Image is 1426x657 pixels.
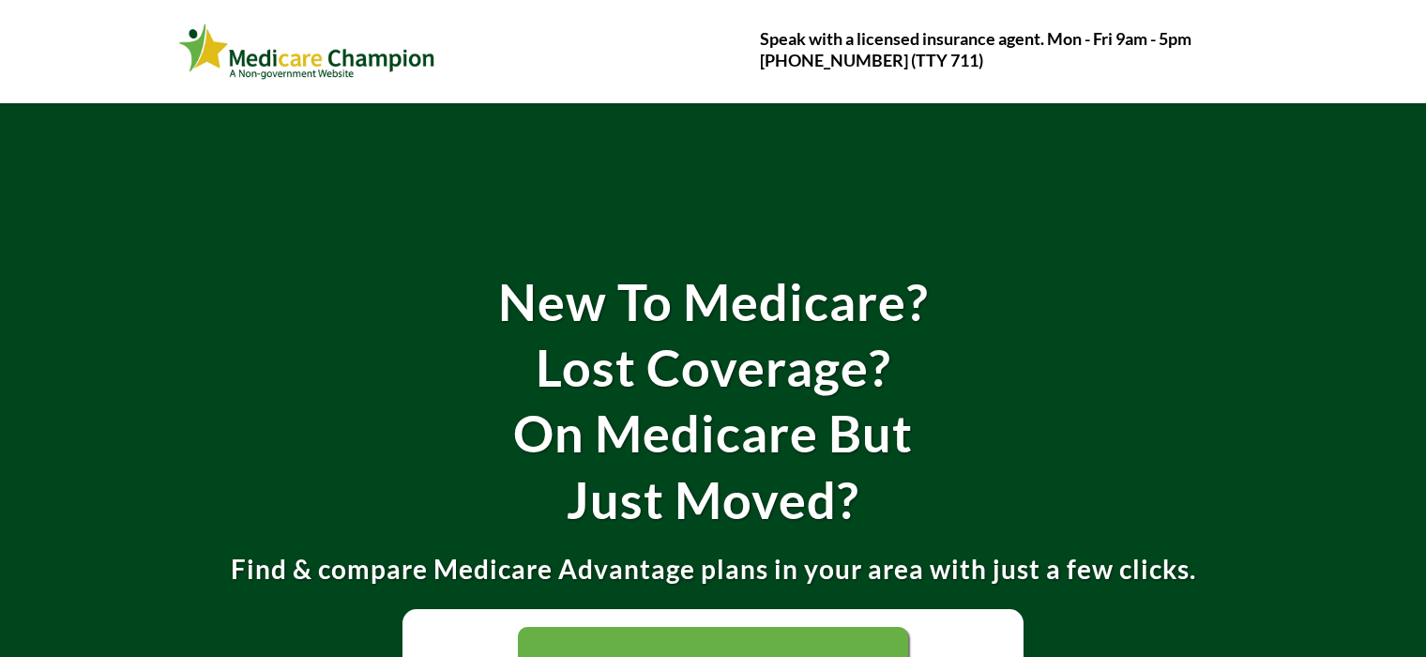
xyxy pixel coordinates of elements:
[513,403,913,464] strong: On Medicare But
[760,28,1191,49] strong: Speak with a licensed insurance agent. Mon - Fri 9am - 5pm
[567,469,859,530] strong: Just Moved?
[498,271,929,332] strong: New To Medicare?
[760,50,983,70] strong: [PHONE_NUMBER] (TTY 711)
[178,20,436,84] img: Webinar
[536,337,891,398] strong: Lost Coverage?
[231,553,1196,585] strong: Find & compare Medicare Advantage plans in your area with just a few clicks.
